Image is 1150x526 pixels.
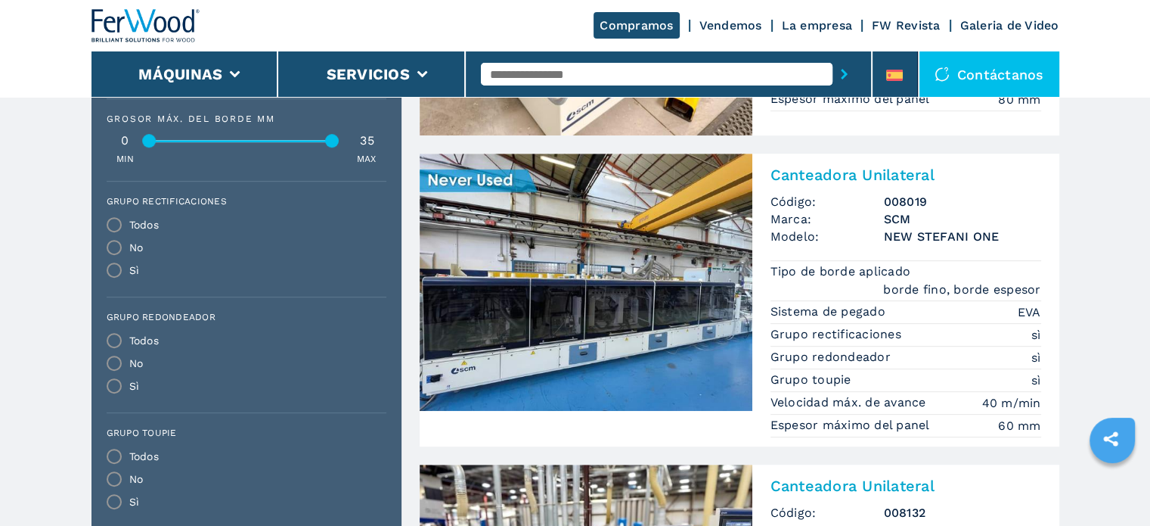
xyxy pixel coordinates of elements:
[420,154,752,411] img: Canteadora Unilateral SCM NEW STEFANI ONE
[770,326,906,343] p: Grupo rectificaciones
[770,91,934,107] p: Espesor máximo del panel
[107,428,377,437] label: Grupo toupie
[129,219,159,230] div: Todos
[919,51,1059,97] div: Contáctanos
[884,193,1041,210] h3: 008019
[998,417,1040,434] em: 60 mm
[770,477,1041,495] h2: Canteadora Unilateral
[782,18,853,33] a: La empresa
[107,197,377,206] label: Grupo rectificaciones
[770,372,855,388] p: Grupo toupie
[107,135,144,147] div: 0
[129,265,140,275] div: Sì
[770,228,884,245] span: Modelo:
[1031,372,1041,389] em: sì
[129,496,140,507] div: Sì
[1086,458,1139,515] iframe: Chat
[107,114,386,123] div: Grosor máx. del borde mm
[960,18,1059,33] a: Galeria de Video
[770,263,915,280] p: Tipo de borde aplicado
[770,504,884,521] span: Código:
[1031,349,1041,366] em: sì
[594,12,679,39] a: Compramos
[832,57,856,92] button: submit-button
[1018,303,1041,321] em: EVA
[884,504,1041,521] h3: 008132
[770,166,1041,184] h2: Canteadora Unilateral
[129,474,144,484] div: No
[883,281,1040,298] em: borde fino, borde espesor
[129,358,144,369] div: No
[107,313,377,322] label: Grupo redondeador
[1031,326,1041,344] em: sì
[138,65,222,83] button: Máquinas
[129,335,159,346] div: Todos
[420,154,1059,446] a: Canteadora Unilateral SCM NEW STEFANI ONECanteadora UnilateralCódigo:008019Marca:SCMModelo:NEW ST...
[129,451,159,462] div: Todos
[1092,420,1130,458] a: sharethis
[884,210,1041,228] h3: SCM
[770,193,884,210] span: Código:
[116,153,135,166] p: MIN
[770,394,930,411] p: Velocidad máx. de avance
[982,394,1041,412] em: 40 m/min
[327,65,410,83] button: Servicios
[770,303,890,320] p: Sistema de pegado
[770,417,934,434] p: Espesor máximo del panel
[935,67,950,82] img: Contáctanos
[770,349,895,366] p: Grupo redondeador
[129,381,140,391] div: Sì
[884,228,1041,245] h3: NEW STEFANI ONE
[349,135,386,147] div: 35
[770,210,884,228] span: Marca:
[91,9,200,42] img: Ferwood
[129,242,144,253] div: No
[699,18,762,33] a: Vendemos
[872,18,941,33] a: FW Revista
[998,91,1040,108] em: 80 mm
[357,153,377,166] p: MAX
